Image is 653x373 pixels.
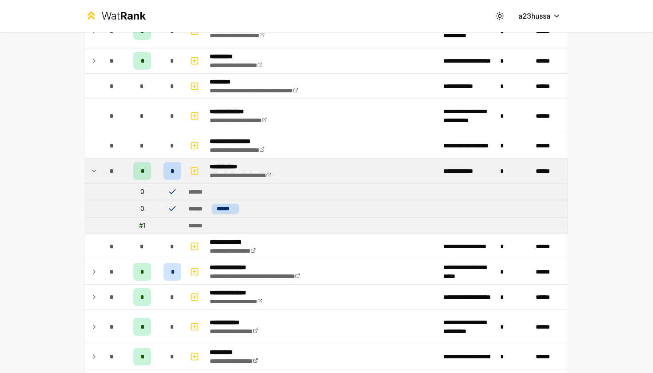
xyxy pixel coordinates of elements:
button: a23hussa [511,8,568,24]
td: 0 [124,184,160,200]
td: 0 [124,200,160,217]
span: Rank [120,9,146,22]
div: Wat [101,9,146,23]
div: # 1 [139,221,145,230]
span: a23hussa [518,11,550,21]
a: WatRank [85,9,146,23]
